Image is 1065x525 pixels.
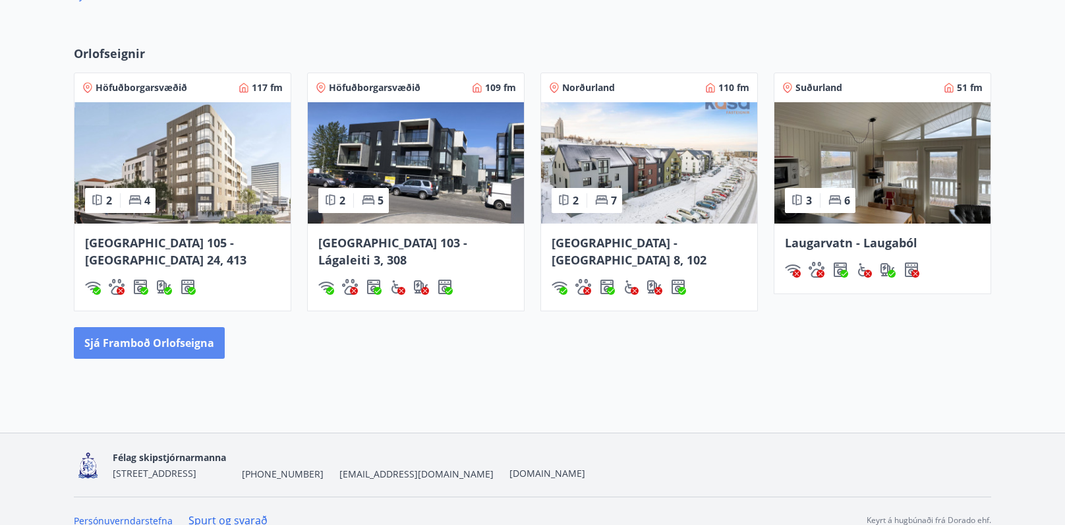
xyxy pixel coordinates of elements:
[329,81,420,94] span: Höfuðborgarsvæðið
[413,279,429,295] div: Hleðslustöð fyrir rafbíla
[623,279,639,295] div: Aðgengi fyrir hjólastól
[904,262,919,278] div: Þurrkari
[832,262,848,278] div: Þvottavél
[856,262,872,278] div: Aðgengi fyrir hjólastól
[611,193,617,208] span: 7
[242,468,324,481] span: [PHONE_NUMBER]
[109,279,125,295] div: Gæludýr
[785,235,917,251] span: Laugarvatn - Laugaból
[96,81,187,94] span: Höfuðborgarsvæðið
[437,279,453,295] img: hddCLTAnxqFUMr1fxmbGG8zWilo2syolR0f9UjPn.svg
[785,262,801,278] img: HJRyFFsYp6qjeUYhR4dAD8CaCEsnIFYZ05miwXoh.svg
[109,279,125,295] img: pxcaIm5dSOV3FS4whs1soiYWTwFQvksT25a9J10C.svg
[113,467,196,479] span: [STREET_ADDRESS]
[74,451,102,479] img: 4fX9JWmG4twATeQ1ej6n556Sc8UHidsvxQtc86h8.png
[74,327,225,359] button: Sjá framboð orlofseigna
[339,468,494,481] span: [EMAIL_ADDRESS][DOMAIN_NAME]
[413,279,429,295] img: nH7E6Gw2rvWFb8XaSdRp44dhkQaj4PJkOoRYItBQ.svg
[573,193,579,208] span: 2
[832,262,848,278] img: Dl16BY4EX9PAW649lg1C3oBuIaAsR6QVDQBO2cTm.svg
[156,279,172,295] div: Hleðslustöð fyrir rafbíla
[132,279,148,295] img: Dl16BY4EX9PAW649lg1C3oBuIaAsR6QVDQBO2cTm.svg
[318,279,334,295] div: Þráðlaust net
[562,81,615,94] span: Norðurland
[308,102,524,224] img: Paella dish
[670,279,686,295] img: hddCLTAnxqFUMr1fxmbGG8zWilo2syolR0f9UjPn.svg
[74,102,291,224] img: Paella dish
[366,279,382,295] img: Dl16BY4EX9PAW649lg1C3oBuIaAsR6QVDQBO2cTm.svg
[74,45,145,62] span: Orlofseignir
[718,81,749,94] span: 110 fm
[552,279,567,295] div: Þráðlaust net
[389,279,405,295] img: 8IYIKVZQyRlUC6HQIIUSdjpPGRncJsz2RzLgWvp4.svg
[318,235,467,268] span: [GEOGRAPHIC_DATA] 103 - Lágaleiti 3, 308
[670,279,686,295] div: Þurrkari
[85,235,246,268] span: [GEOGRAPHIC_DATA] 105 - [GEOGRAPHIC_DATA] 24, 413
[180,279,196,295] img: hddCLTAnxqFUMr1fxmbGG8zWilo2syolR0f9UjPn.svg
[880,262,896,278] div: Hleðslustöð fyrir rafbíla
[339,193,345,208] span: 2
[366,279,382,295] div: Þvottavél
[795,81,842,94] span: Suðurland
[144,193,150,208] span: 4
[132,279,148,295] div: Þvottavél
[806,193,812,208] span: 3
[342,279,358,295] img: pxcaIm5dSOV3FS4whs1soiYWTwFQvksT25a9J10C.svg
[774,102,991,224] img: Paella dish
[785,262,801,278] div: Þráðlaust net
[575,279,591,295] img: pxcaIm5dSOV3FS4whs1soiYWTwFQvksT25a9J10C.svg
[541,102,757,224] img: Paella dish
[552,279,567,295] img: HJRyFFsYp6qjeUYhR4dAD8CaCEsnIFYZ05miwXoh.svg
[880,262,896,278] img: nH7E6Gw2rvWFb8XaSdRp44dhkQaj4PJkOoRYItBQ.svg
[957,81,983,94] span: 51 fm
[156,279,172,295] img: nH7E6Gw2rvWFb8XaSdRp44dhkQaj4PJkOoRYItBQ.svg
[378,193,384,208] span: 5
[389,279,405,295] div: Aðgengi fyrir hjólastól
[623,279,639,295] img: 8IYIKVZQyRlUC6HQIIUSdjpPGRncJsz2RzLgWvp4.svg
[904,262,919,278] img: hddCLTAnxqFUMr1fxmbGG8zWilo2syolR0f9UjPn.svg
[509,467,585,479] a: [DOMAIN_NAME]
[252,81,283,94] span: 117 fm
[180,279,196,295] div: Þurrkari
[552,235,706,268] span: [GEOGRAPHIC_DATA] - [GEOGRAPHIC_DATA] 8, 102
[809,262,824,278] div: Gæludýr
[485,81,516,94] span: 109 fm
[113,451,226,464] span: Félag skipstjórnarmanna
[342,279,358,295] div: Gæludýr
[106,193,112,208] span: 2
[599,279,615,295] div: Þvottavél
[575,279,591,295] div: Gæludýr
[647,279,662,295] img: nH7E6Gw2rvWFb8XaSdRp44dhkQaj4PJkOoRYItBQ.svg
[318,279,334,295] img: HJRyFFsYp6qjeUYhR4dAD8CaCEsnIFYZ05miwXoh.svg
[437,279,453,295] div: Þurrkari
[599,279,615,295] img: Dl16BY4EX9PAW649lg1C3oBuIaAsR6QVDQBO2cTm.svg
[85,279,101,295] img: HJRyFFsYp6qjeUYhR4dAD8CaCEsnIFYZ05miwXoh.svg
[844,193,850,208] span: 6
[647,279,662,295] div: Hleðslustöð fyrir rafbíla
[85,279,101,295] div: Þráðlaust net
[856,262,872,278] img: 8IYIKVZQyRlUC6HQIIUSdjpPGRncJsz2RzLgWvp4.svg
[809,262,824,278] img: pxcaIm5dSOV3FS4whs1soiYWTwFQvksT25a9J10C.svg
